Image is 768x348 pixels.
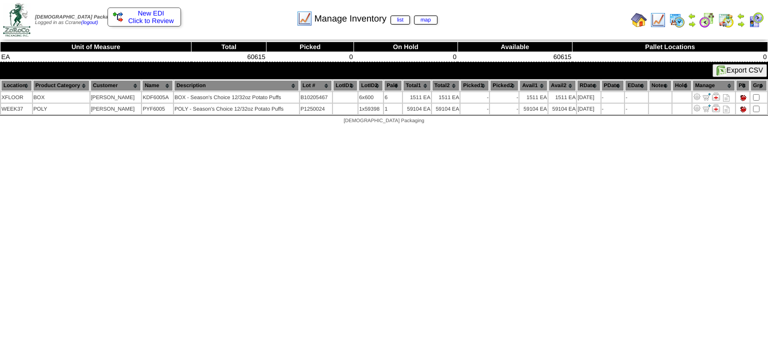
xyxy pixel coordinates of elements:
[333,80,357,91] th: LotID1
[712,104,720,112] img: Manage Hold
[548,104,576,114] td: 59104 EA
[358,92,383,103] td: 6x600
[577,80,600,91] th: RDate
[650,12,666,28] img: line_graph.gif
[702,93,710,101] img: Move
[699,12,715,28] img: calendarblend.gif
[519,80,547,91] th: Avail1
[432,80,459,91] th: Total2
[354,52,457,62] td: 0
[490,104,518,114] td: -
[343,118,424,124] span: [DEMOGRAPHIC_DATA] Packaging
[688,20,696,28] img: arrowright.gif
[33,80,89,91] th: Product Category
[403,104,430,114] td: 59104 EA
[191,52,266,62] td: 60615
[688,12,696,20] img: arrowleft.gif
[490,92,518,103] td: -
[33,104,89,114] td: POLY
[737,12,745,20] img: arrowleft.gif
[548,92,576,103] td: 1511 EA
[702,104,710,112] img: Move
[625,104,648,114] td: -
[358,104,383,114] td: 1x59398
[457,52,572,62] td: 60615
[113,12,123,22] img: ediSmall.gif
[3,3,30,37] img: zoroco-logo-small.webp
[625,80,648,91] th: EDate
[631,12,647,28] img: home.gif
[712,64,767,77] button: Export CSV
[142,80,172,91] th: Name
[90,92,141,103] td: [PERSON_NAME]
[1,104,32,114] td: WEEK37
[601,80,624,91] th: PDate
[191,42,266,52] th: Total
[737,20,745,28] img: arrowright.gif
[718,12,734,28] img: calendarinout.gif
[414,16,437,25] a: map
[739,94,747,102] img: Pallet tie not set
[35,15,118,20] span: [DEMOGRAPHIC_DATA] Packaging
[113,10,175,25] a: New EDI Click to Review
[314,14,437,24] span: Manage Inventory
[649,80,671,91] th: Notes
[174,104,299,114] td: POLY - Season's Choice 12/32oz Potato Puffs
[723,106,729,113] i: Note
[736,80,749,91] th: Plt
[750,80,767,91] th: Grp
[142,92,172,103] td: KDF6005A
[0,52,191,62] td: EA
[519,104,547,114] td: 59104 EA
[300,92,332,103] td: B10205467
[0,42,191,52] th: Unit of Measure
[669,12,685,28] img: calendarprod.gif
[300,80,332,91] th: Lot #
[723,94,729,102] i: Note
[490,80,518,91] th: Picked2
[672,80,691,91] th: Hold
[601,104,624,114] td: -
[81,20,98,26] a: (logout)
[266,42,354,52] th: Picked
[113,17,175,25] span: Click to Review
[577,92,600,103] td: [DATE]
[142,104,172,114] td: PYF6005
[33,92,89,103] td: BOX
[601,92,624,103] td: -
[1,92,32,103] td: XFLOOR
[1,80,32,91] th: Location
[572,42,768,52] th: Pallet Locations
[748,12,764,28] img: calendarcustomer.gif
[572,52,768,62] td: 0
[457,42,572,52] th: Available
[35,15,118,26] span: Logged in as Ccrane
[358,80,383,91] th: LotID2
[296,11,312,27] img: line_graph.gif
[266,52,354,62] td: 0
[174,80,299,91] th: Description
[739,105,747,113] img: Pallet tie not set
[384,92,402,103] td: 6
[693,93,701,101] img: Adjust
[693,104,701,112] img: Adjust
[460,80,489,91] th: Picked1
[712,93,720,101] img: Manage Hold
[460,92,489,103] td: -
[460,104,489,114] td: -
[384,104,402,114] td: 1
[390,16,410,25] a: list
[403,80,430,91] th: Total1
[432,104,459,114] td: 59104 EA
[300,104,332,114] td: P1250024
[403,92,430,103] td: 1511 EA
[432,92,459,103] td: 1511 EA
[692,80,735,91] th: Manage
[174,92,299,103] td: BOX - Season's Choice 12/32oz Potato Puffs
[548,80,576,91] th: Avail2
[625,92,648,103] td: -
[519,92,547,103] td: 1511 EA
[384,80,402,91] th: Pal#
[90,80,141,91] th: Customer
[90,104,141,114] td: [PERSON_NAME]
